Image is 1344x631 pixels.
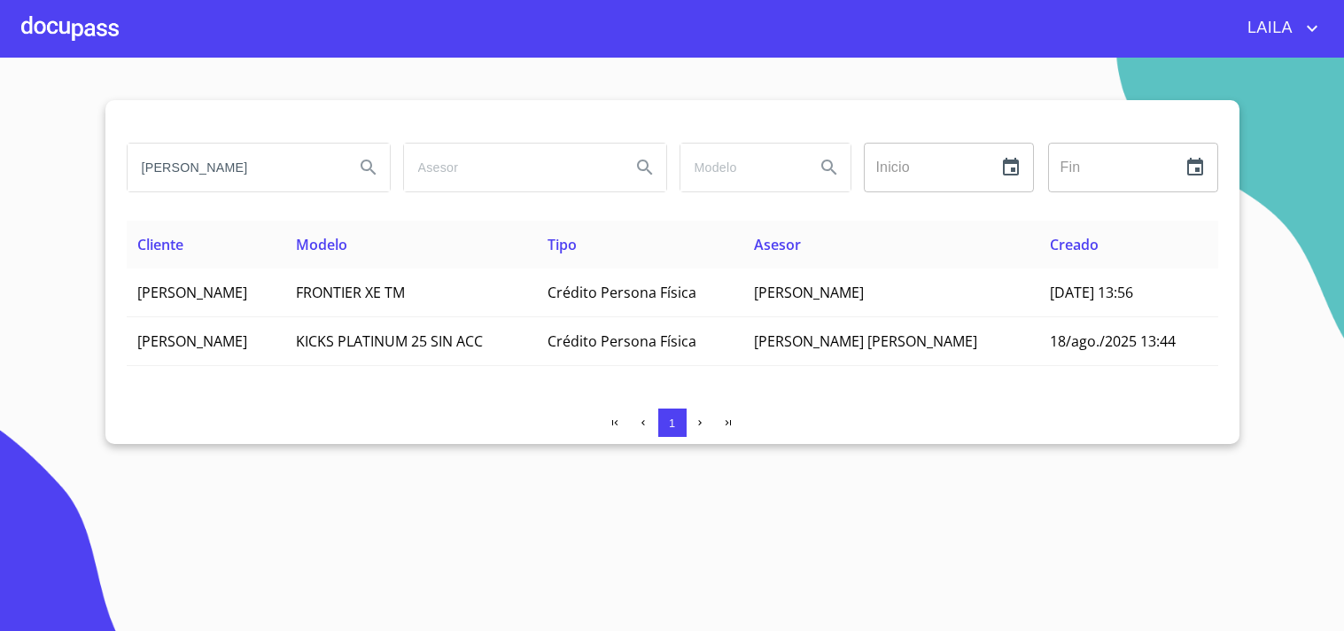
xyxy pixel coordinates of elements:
span: LAILA [1234,14,1301,43]
span: [DATE] 13:56 [1050,283,1133,302]
button: 1 [658,409,687,437]
button: account of current user [1234,14,1323,43]
span: Crédito Persona Física [548,331,696,351]
span: FRONTIER XE TM [296,283,405,302]
span: Modelo [296,235,347,254]
span: KICKS PLATINUM 25 SIN ACC [296,331,483,351]
span: Creado [1050,235,1099,254]
span: [PERSON_NAME] [137,283,247,302]
span: [PERSON_NAME] [754,283,864,302]
button: Search [808,146,851,189]
button: Search [347,146,390,189]
input: search [404,144,617,191]
input: search [680,144,801,191]
span: [PERSON_NAME] [PERSON_NAME] [754,331,977,351]
span: Tipo [548,235,577,254]
button: Search [624,146,666,189]
span: Asesor [754,235,801,254]
span: Crédito Persona Física [548,283,696,302]
span: 18/ago./2025 13:44 [1050,331,1176,351]
span: Cliente [137,235,183,254]
input: search [128,144,340,191]
span: [PERSON_NAME] [137,331,247,351]
span: 1 [669,417,675,430]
